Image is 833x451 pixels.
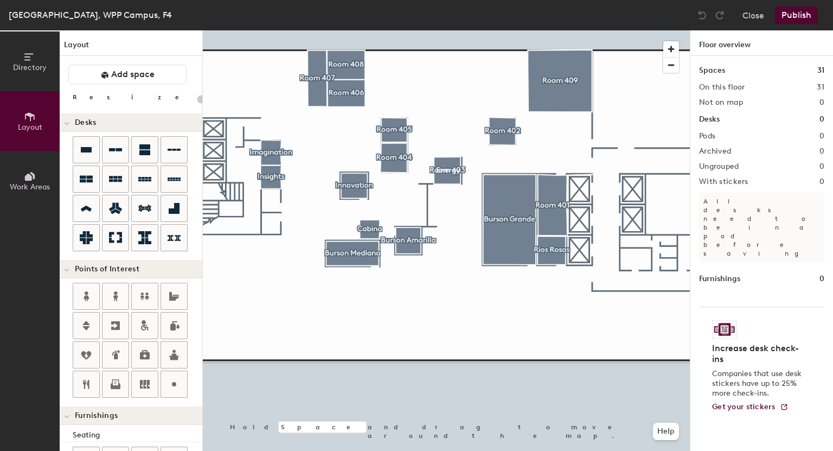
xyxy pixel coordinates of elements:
h2: Not on map [699,98,743,107]
div: [GEOGRAPHIC_DATA], WPP Campus, F4 [9,8,172,22]
h1: Furnishings [699,273,740,285]
span: Layout [18,123,42,132]
span: Work Areas [10,182,50,192]
p: All desks need to be in a pod before saving [699,193,824,262]
a: Get your stickers [712,403,789,412]
h1: 0 [819,273,824,285]
h2: 0 [819,132,824,141]
span: Desks [75,118,96,127]
h2: With stickers [699,177,748,186]
h2: 31 [817,83,824,92]
h1: Spaces [699,65,725,77]
button: Add space [68,65,187,84]
span: Get your stickers [712,402,776,411]
span: Directory [13,63,47,72]
img: Undo [697,10,708,21]
h1: Desks [699,113,720,125]
h4: Increase desk check-ins [712,343,805,365]
h2: 0 [819,162,824,171]
div: Seating [73,429,202,441]
p: Companies that use desk stickers have up to 25% more check-ins. [712,369,805,398]
h1: Layout [60,39,202,56]
h2: Pods [699,132,715,141]
div: Resize [73,93,193,101]
h2: Archived [699,147,731,156]
img: Redo [714,10,725,21]
button: Publish [775,7,818,24]
img: Sticker logo [712,320,737,339]
h2: On this floor [699,83,745,92]
button: Close [742,7,764,24]
span: Furnishings [75,411,118,420]
h2: 0 [819,177,824,186]
span: Points of Interest [75,265,139,274]
button: Help [653,423,679,440]
h2: 0 [819,147,824,156]
span: Add space [111,69,155,80]
h2: Ungrouped [699,162,739,171]
h2: 0 [819,98,824,107]
h1: Floor overview [690,30,833,56]
h1: 0 [819,113,824,125]
h1: 31 [817,65,824,77]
